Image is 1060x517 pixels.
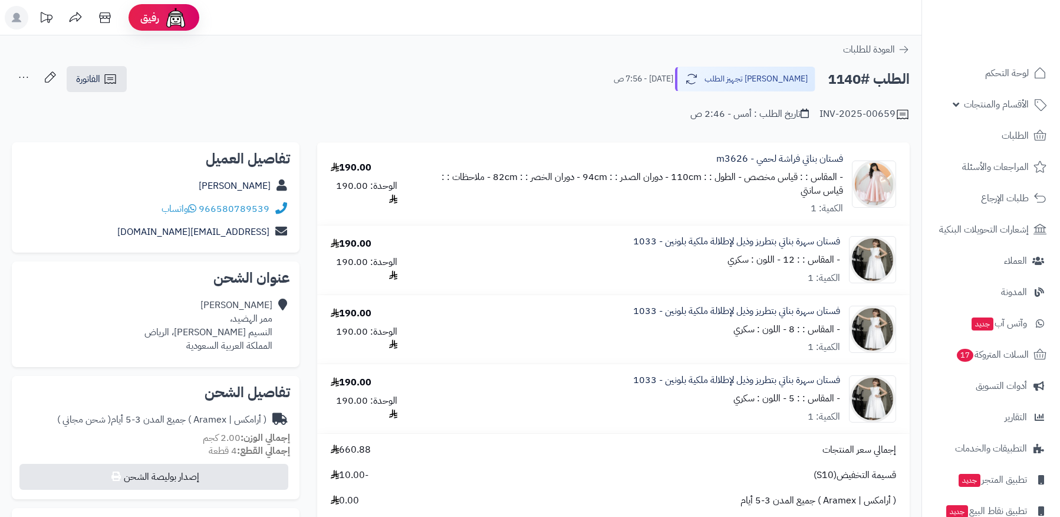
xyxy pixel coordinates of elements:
[929,403,1053,431] a: التقارير
[956,348,975,362] span: 17
[929,153,1053,181] a: المراجعات والأسئلة
[727,253,781,267] small: - اللون : سكري
[199,179,271,193] a: [PERSON_NAME]
[21,271,290,285] h2: عنوان الشحن
[237,444,290,458] strong: إجمالي القطع:
[140,11,159,25] span: رفيق
[939,221,1029,238] span: إشعارات التحويلات البنكية
[1001,284,1027,300] span: المدونة
[633,235,840,248] a: فستان سهرة بناتي بتطريز وذيل لإطلالة ملكية بلونين - 1033
[843,42,910,57] a: العودة للطلبات
[19,464,288,490] button: إصدار بوليصة الشحن
[733,391,786,405] small: - اللون : سكري
[442,170,843,198] small: - ملاحظات : : قياس سانتي
[331,394,397,421] div: الوحدة: 190.00
[850,306,896,353] img: 1756220308-413A5103-90x90.jpeg
[164,6,187,30] img: ai-face.png
[690,107,809,121] div: تاريخ الطلب : أمس - 2:46 ص
[985,65,1029,81] span: لوحة التحكم
[21,385,290,400] h2: تفاصيل الشحن
[582,170,669,184] small: - دوران الصدر : : 94cm
[331,161,371,175] div: 190.00
[1004,253,1027,269] span: العملاء
[929,434,1053,463] a: التطبيقات والخدمات
[808,341,840,354] div: الكمية: 1
[614,73,673,85] small: [DATE] - 7:56 ص
[789,322,840,336] small: - المقاس : : 8
[929,341,1053,369] a: السلات المتروكة17
[733,322,786,336] small: - اللون : سكري
[144,299,272,352] div: [PERSON_NAME] ممر الهضيد، النسيم [PERSON_NAME]، الرياض المملكة العربية السعودية
[633,305,840,318] a: فستان سهرة بناتي بتطريز وذيل لإطلالة ملكية بلونين - 1033
[972,318,993,331] span: جديد
[716,152,843,166] a: فستان بناتي فراشة لحمي - m3626
[828,67,910,91] h2: الطلب #1140
[331,307,371,320] div: 190.00
[1005,409,1027,426] span: التقارير
[822,443,896,457] span: إجمالي سعر المنتجات
[811,202,843,215] div: الكمية: 1
[331,256,397,283] div: الوحدة: 190.00
[493,170,580,184] small: - دوران الخصر : : 82cm
[744,170,843,184] small: - المقاس : : قياس مخصص
[67,66,127,92] a: الفاتورة
[957,472,1027,488] span: تطبيق المتجر
[850,236,896,283] img: 1756220308-413A5103-90x90.jpeg
[929,278,1053,306] a: المدونة
[789,391,840,405] small: - المقاس : : 5
[981,190,1029,207] span: طلبات الإرجاع
[633,374,840,387] a: فستان سهرة بناتي بتطريز وذيل لإطلالة ملكية بلونين - 1033
[331,325,397,352] div: الوحدة: 190.00
[331,469,368,482] span: -10.00
[1002,127,1029,144] span: الطلبات
[162,202,196,216] a: واتساب
[964,96,1029,113] span: الأقسام والمنتجات
[740,494,896,508] span: ( أرامكس | Aramex ) جميع المدن 3-5 أيام
[970,315,1027,332] span: وآتس آب
[31,6,61,32] a: تحديثات المنصة
[331,494,359,508] span: 0.00
[955,440,1027,457] span: التطبيقات والخدمات
[21,152,290,166] h2: تفاصيل العميل
[241,431,290,445] strong: إجمالي الوزن:
[929,466,1053,494] a: تطبيق المتجرجديد
[980,10,1049,35] img: logo-2.png
[203,431,290,445] small: 2.00 كجم
[671,170,742,184] small: - الطول : : 110cm
[331,443,371,457] span: 660.88
[929,247,1053,275] a: العملاء
[783,253,840,267] small: - المقاس : : 12
[808,410,840,424] div: الكمية: 1
[929,184,1053,212] a: طلبات الإرجاع
[331,376,371,390] div: 190.00
[199,202,269,216] a: 966580789539
[929,122,1053,150] a: الطلبات
[976,378,1027,394] span: أدوات التسويق
[819,107,910,122] div: INV-2025-00659
[929,59,1053,87] a: لوحة التحكم
[76,72,100,86] span: الفاتورة
[852,161,896,208] img: 1744392437-IMG_4587-90x90.jpeg
[117,225,269,239] a: [EMAIL_ADDRESS][DOMAIN_NAME]
[956,346,1029,363] span: السلات المتروكة
[814,469,896,482] span: قسيمة التخفيض(S10)
[57,413,111,427] span: ( شحن مجاني )
[209,444,290,458] small: 4 قطعة
[850,375,896,423] img: 1756220308-413A5103-90x90.jpeg
[959,474,980,487] span: جديد
[675,67,815,91] button: [PERSON_NAME] تجهيز الطلب
[929,372,1053,400] a: أدوات التسويق
[962,159,1029,175] span: المراجعات والأسئلة
[929,215,1053,244] a: إشعارات التحويلات البنكية
[331,179,397,207] div: الوحدة: 190.00
[57,413,266,427] div: ( أرامكس | Aramex ) جميع المدن 3-5 أيام
[843,42,895,57] span: العودة للطلبات
[929,309,1053,338] a: وآتس آبجديد
[808,271,840,285] div: الكمية: 1
[331,237,371,251] div: 190.00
